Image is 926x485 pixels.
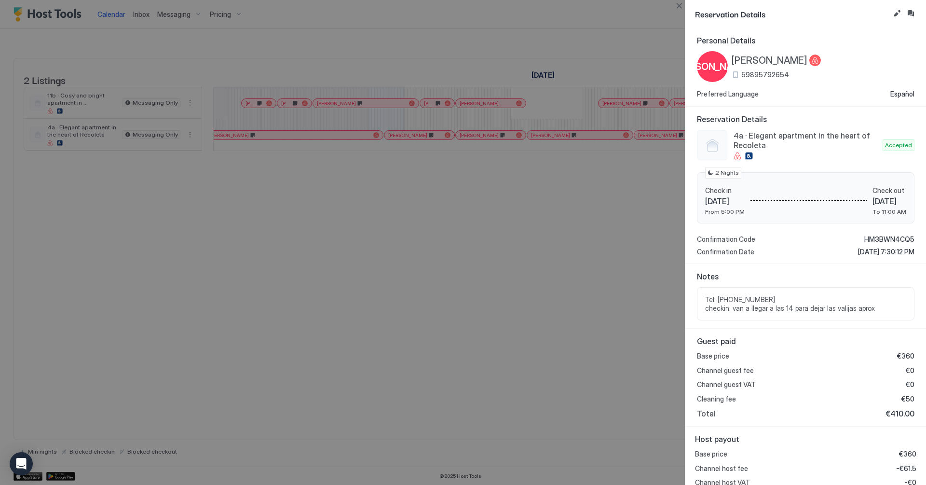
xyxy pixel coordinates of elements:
span: Channel guest fee [697,366,754,375]
span: To 11:00 AM [872,208,906,215]
span: €360 [899,450,916,458]
span: €0 [906,380,914,389]
span: €410.00 [885,409,914,418]
span: [DATE] [705,196,745,206]
span: Base price [695,450,727,458]
span: [PERSON_NAME] [732,55,807,67]
span: Accepted [885,141,912,150]
span: From 5:00 PM [705,208,745,215]
span: Confirmation Code [697,235,755,244]
button: Edit reservation [891,8,903,19]
span: [DATE] 7:30:12 PM [858,248,914,256]
span: Guest paid [697,336,914,346]
span: Tel: [PHONE_NUMBER] checkin: van a llegar a las 14 para dejar las valijas aprox [705,295,906,312]
span: Notes [697,272,914,281]
span: Channel guest VAT [697,380,756,389]
span: 59895792654 [741,70,789,79]
div: Open Intercom Messenger [10,452,33,475]
span: Reservation Details [695,8,889,20]
span: €50 [901,395,914,403]
span: Base price [697,352,729,360]
span: €360 [897,352,914,360]
span: Channel host fee [695,464,748,473]
span: Cleaning fee [697,395,736,403]
span: HM3BWN4CQ5 [864,235,914,244]
span: [DATE] [872,196,906,206]
span: -€61.5 [896,464,916,473]
span: Personal Details [697,36,914,45]
span: Check out [872,186,906,195]
span: 2 Nights [715,168,739,177]
span: [PERSON_NAME] [674,59,750,74]
span: Preferred Language [697,90,759,98]
span: Check in [705,186,745,195]
span: Host payout [695,434,916,444]
span: €0 [906,366,914,375]
span: 4a · Elegant apartment in the heart of Recoleta [734,131,879,150]
span: Español [890,90,914,98]
span: Total [697,409,716,418]
span: Confirmation Date [697,248,754,256]
button: Inbox [905,8,916,19]
span: Reservation Details [697,114,914,124]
